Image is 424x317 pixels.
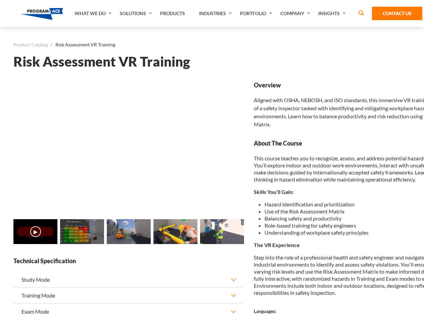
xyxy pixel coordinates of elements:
img: Risk Assessment VR Training - Preview 4 [200,219,244,244]
img: Program-Ace [21,8,63,20]
img: Risk Assessment VR Training - Preview 1 [60,219,104,244]
a: Product Catalog [13,40,48,49]
img: Risk Assessment VR Training - Video 0 [13,219,57,244]
button: Training Mode [13,288,243,303]
img: Risk Assessment VR Training - Preview 3 [153,219,197,244]
li: Risk Assessment VR Training [48,40,115,49]
strong: Languages: [254,308,277,314]
button: Study Mode [13,272,243,287]
button: ▶ [30,226,41,237]
iframe: Risk Assessment VR Training - Video 0 [13,81,243,210]
img: Risk Assessment VR Training - Preview 2 [107,219,151,244]
a: Contact Us [372,7,422,20]
strong: Technical Specification [13,257,243,265]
